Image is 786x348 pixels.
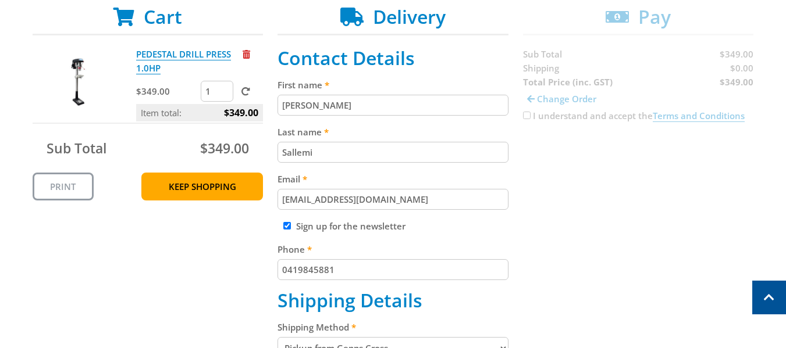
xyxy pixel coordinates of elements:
label: Last name [278,125,508,139]
a: Print [33,173,94,200]
input: Please enter your telephone number. [278,259,508,280]
label: Sign up for the newsletter [296,220,406,232]
a: Remove from cart [243,48,250,60]
img: PEDESTAL DRILL PRESS 1.0HP [44,47,113,117]
input: Please enter your first name. [278,95,508,116]
span: $349.00 [224,104,258,121]
input: Please enter your email address. [278,189,508,210]
input: Please enter your last name. [278,142,508,163]
h2: Shipping Details [278,289,508,311]
label: Phone [278,242,508,256]
label: First name [278,78,508,92]
p: $349.00 [136,84,198,98]
span: $349.00 [200,139,249,157]
label: Shipping Method [278,320,508,334]
label: Email [278,172,508,186]
p: Item total: [136,104,263,121]
span: Cart [144,4,182,29]
span: Delivery [373,4,446,29]
span: Sub Total [47,139,106,157]
a: Keep Shopping [141,173,263,200]
h2: Contact Details [278,47,508,69]
a: PEDESTAL DRILL PRESS 1.0HP [136,48,231,74]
